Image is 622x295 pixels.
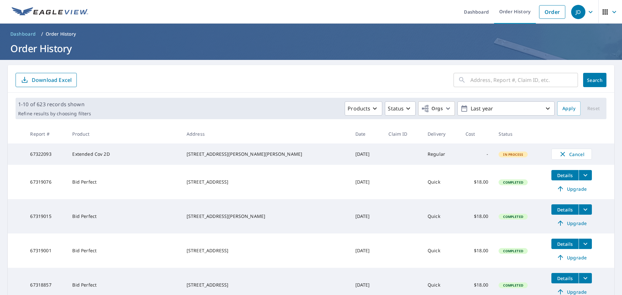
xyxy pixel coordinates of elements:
[499,283,527,288] span: Completed
[388,105,404,112] p: Status
[421,105,443,113] span: Orgs
[67,165,181,199] td: Bid Perfect
[25,143,67,165] td: 67322093
[8,29,39,39] a: Dashboard
[422,199,460,233] td: Quick
[345,101,382,116] button: Products
[555,207,575,213] span: Details
[555,241,575,247] span: Details
[468,103,544,114] p: Last year
[551,239,579,249] button: detailsBtn-67319001
[555,219,588,227] span: Upgrade
[579,204,592,215] button: filesDropdownBtn-67319015
[67,124,181,143] th: Product
[67,233,181,268] td: Bid Perfect
[12,7,88,17] img: EV Logo
[385,101,416,116] button: Status
[579,273,592,283] button: filesDropdownBtn-67318857
[422,165,460,199] td: Quick
[8,42,614,55] h1: Order History
[422,124,460,143] th: Delivery
[383,124,422,143] th: Claim ID
[418,101,455,116] button: Orgs
[557,101,581,116] button: Apply
[422,233,460,268] td: Quick
[579,170,592,180] button: filesDropdownBtn-67319076
[187,151,345,157] div: [STREET_ADDRESS][PERSON_NAME][PERSON_NAME]
[588,77,601,83] span: Search
[187,179,345,185] div: [STREET_ADDRESS]
[551,184,592,194] a: Upgrade
[460,165,494,199] td: $18.00
[555,185,588,193] span: Upgrade
[18,100,91,108] p: 1-10 of 623 records shown
[32,76,72,84] p: Download Excel
[457,101,555,116] button: Last year
[551,170,579,180] button: detailsBtn-67319076
[551,149,592,160] button: Cancel
[348,105,370,112] p: Products
[187,282,345,288] div: [STREET_ADDRESS]
[41,30,43,38] li: /
[350,165,384,199] td: [DATE]
[46,31,76,37] p: Order History
[181,124,350,143] th: Address
[187,213,345,220] div: [STREET_ADDRESS][PERSON_NAME]
[350,143,384,165] td: [DATE]
[579,239,592,249] button: filesDropdownBtn-67319001
[555,172,575,178] span: Details
[493,124,546,143] th: Status
[555,254,588,261] span: Upgrade
[187,247,345,254] div: [STREET_ADDRESS]
[470,71,578,89] input: Address, Report #, Claim ID, etc.
[18,111,91,117] p: Refine results by choosing filters
[583,73,606,87] button: Search
[551,204,579,215] button: detailsBtn-67319015
[460,199,494,233] td: $18.00
[562,105,575,113] span: Apply
[499,249,527,253] span: Completed
[67,143,181,165] td: Extended Cov 2D
[16,73,77,87] button: Download Excel
[25,199,67,233] td: 67319015
[499,214,527,219] span: Completed
[10,31,36,37] span: Dashboard
[499,180,527,185] span: Completed
[25,124,67,143] th: Report #
[25,233,67,268] td: 67319001
[67,199,181,233] td: Bid Perfect
[551,218,592,228] a: Upgrade
[8,29,614,39] nav: breadcrumb
[460,233,494,268] td: $18.00
[499,152,527,157] span: In Process
[460,124,494,143] th: Cost
[551,252,592,263] a: Upgrade
[558,150,585,158] span: Cancel
[539,5,565,19] a: Order
[350,199,384,233] td: [DATE]
[555,275,575,281] span: Details
[422,143,460,165] td: Regular
[571,5,585,19] div: JD
[551,273,579,283] button: detailsBtn-67318857
[350,124,384,143] th: Date
[350,233,384,268] td: [DATE]
[460,143,494,165] td: -
[25,165,67,199] td: 67319076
